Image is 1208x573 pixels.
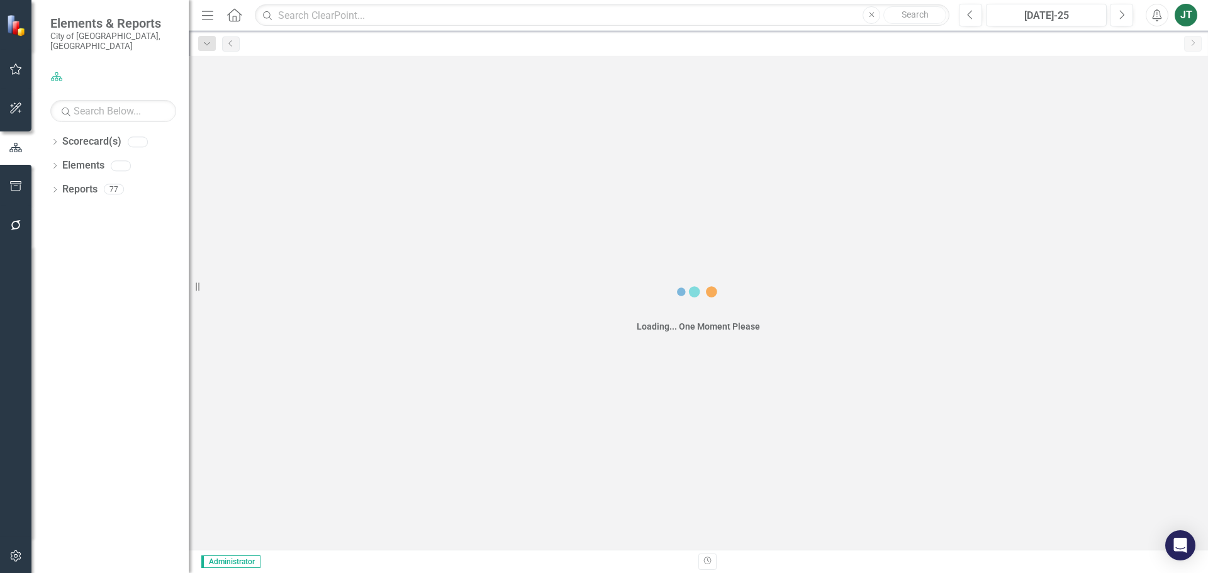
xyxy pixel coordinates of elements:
[637,320,760,333] div: Loading... One Moment Please
[50,31,176,52] small: City of [GEOGRAPHIC_DATA], [GEOGRAPHIC_DATA]
[902,9,929,19] span: Search
[1175,4,1197,26] button: JT
[62,182,98,197] a: Reports
[62,135,121,149] a: Scorecard(s)
[986,4,1107,26] button: [DATE]-25
[255,4,949,26] input: Search ClearPoint...
[201,555,260,568] span: Administrator
[50,16,176,31] span: Elements & Reports
[104,184,124,195] div: 77
[1165,530,1195,560] div: Open Intercom Messenger
[6,14,28,36] img: ClearPoint Strategy
[990,8,1102,23] div: [DATE]-25
[62,159,104,173] a: Elements
[883,6,946,24] button: Search
[50,100,176,122] input: Search Below...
